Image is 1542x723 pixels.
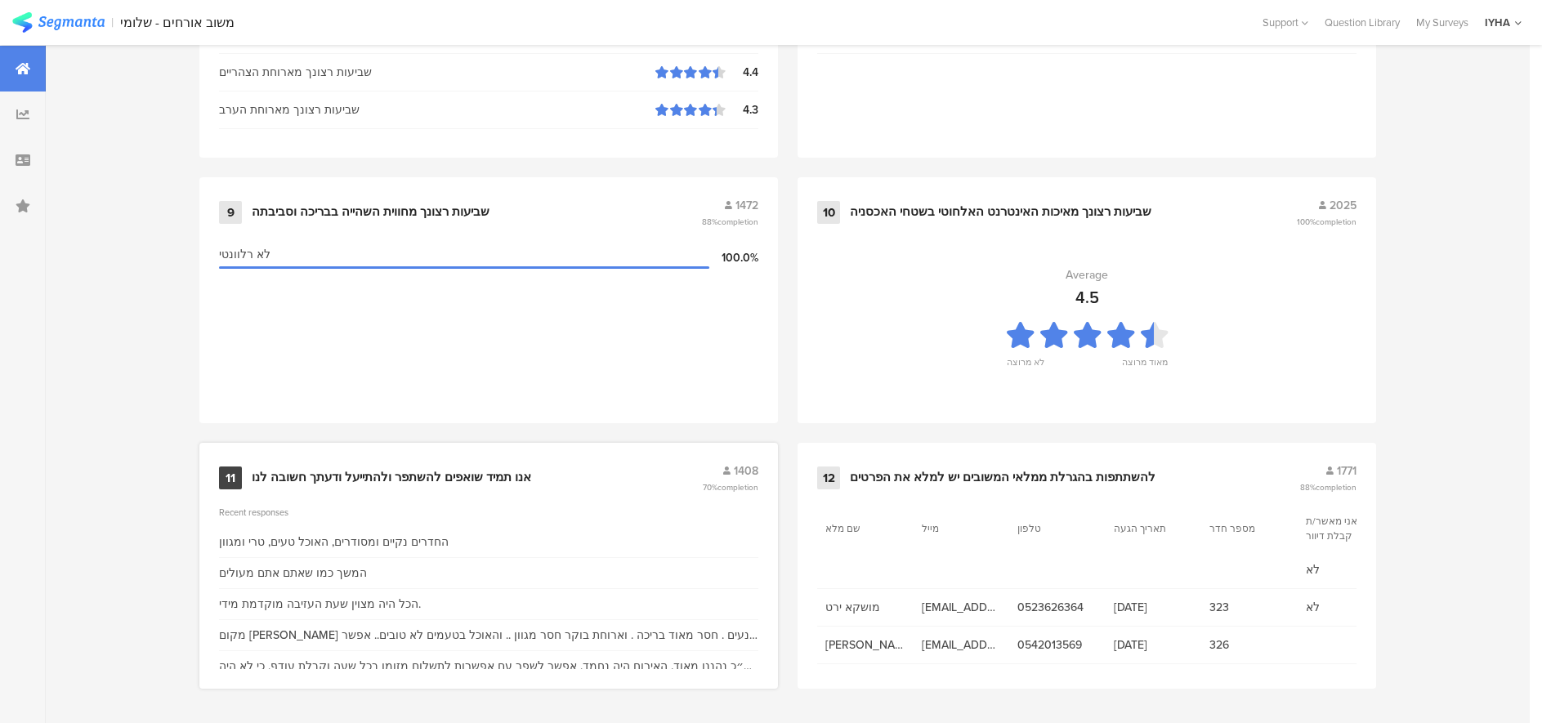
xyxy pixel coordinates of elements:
section: אני מאשר/ת קבלת דיוור [1306,514,1379,543]
div: להשתתפות בהגרלת ממלאי המשובים יש למלא את הפרטים [850,470,1155,486]
div: הכל היה מצוין שעת העזיבה מוקדמת מידי. [219,596,421,613]
div: Recent responses [219,506,758,519]
span: 88% [702,216,758,228]
span: 100% [1297,216,1357,228]
div: שביעות רצונך מארוחת הערב [219,101,655,118]
span: [PERSON_NAME] [825,636,905,654]
div: 4.4 [726,64,758,81]
span: 0523626364 [1017,599,1097,616]
div: 100.0% [709,249,758,266]
span: לא [1306,561,1386,578]
span: completion [1316,216,1357,228]
div: משוב אורחים - שלומי [120,15,235,30]
div: שביעות רצונך מאיכות האינטרנט האלחוטי בשטחי האכסניה [850,204,1151,221]
span: 1408 [734,462,758,480]
div: 11 [219,466,242,489]
section: תאריך הגעה [1114,521,1187,536]
div: החדרים נקיים ומסודרים, האוכל טעים, טרי ומגוון [219,533,449,551]
span: 1771 [1337,462,1357,480]
div: שביעות רצונך מחווית השהייה בבריכה וסביבתה [252,204,489,221]
span: 1472 [735,197,758,214]
div: IYHA [1485,15,1510,30]
div: 9 [219,201,242,224]
div: | [111,13,114,32]
a: My Surveys [1408,15,1477,30]
span: [EMAIL_ADDRESS][DOMAIN_NAME] [922,636,1002,654]
span: 70% [703,481,758,493]
span: 2025 [1330,197,1357,214]
div: 10 [817,201,840,224]
span: לא רלוונטי [219,246,270,263]
section: מספר חדר [1209,521,1283,536]
div: 4.5 [1075,285,1099,310]
span: [EMAIL_ADDRESS][DOMAIN_NAME] [922,599,1002,616]
span: 0542013569 [1017,636,1097,654]
span: 323 [1209,599,1289,616]
section: שם מלא [825,521,899,536]
img: segmanta logo [12,12,105,33]
a: Question Library [1316,15,1408,30]
div: סה״כ נהננו מאוד, האירוח היה נחמד. אפשר לשפר עם אפשרות לתשלום מזומן בכל שעה וקבלת עודף. כי לא היה ... [219,658,758,675]
span: [DATE] [1114,636,1194,654]
div: 12 [817,466,840,489]
span: completion [717,216,758,228]
span: 88% [1300,481,1357,493]
div: המשך כמו שאתם אתם מעולים [219,565,367,582]
span: completion [1316,481,1357,493]
span: מושקא ירט [825,599,905,616]
span: [DATE] [1114,599,1194,616]
span: 326 [1209,636,1289,654]
div: מאוד מרוצה [1122,355,1168,378]
div: 4.3 [726,101,758,118]
div: אנו תמיד שואפים להשתפר ולהתייעל ודעתך חשובה לנו [252,470,531,486]
div: מקום [PERSON_NAME] ונעים . חסר מאוד בריכה . וארוחת בוקר חסר מגוון .. והאוכל בטעמים לא טובים.. אפש... [219,627,758,644]
div: שביעות רצונך מארוחת הצהריים [219,64,655,81]
span: completion [717,481,758,493]
div: Support [1263,10,1308,35]
section: טלפון [1017,521,1091,536]
section: מייל [922,521,995,536]
div: לא מרוצה [1007,355,1044,378]
span: לא [1306,599,1386,616]
div: Average [1066,266,1108,283]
